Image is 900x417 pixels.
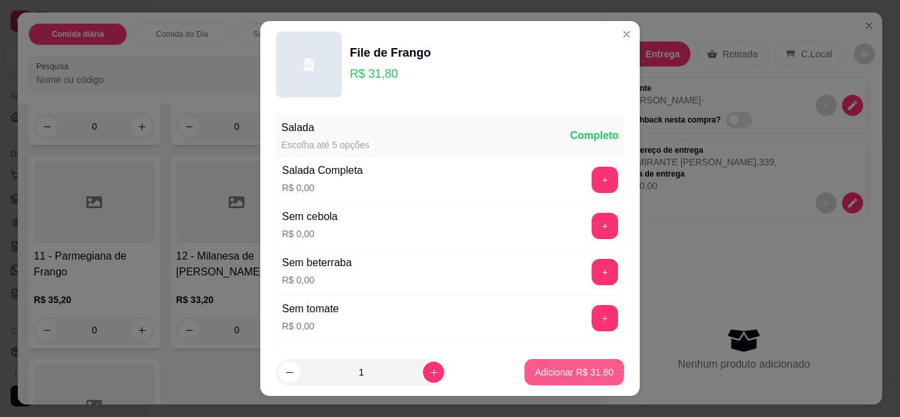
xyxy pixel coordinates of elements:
[282,209,338,225] div: Sem cebola
[570,128,619,144] div: Completo
[423,362,444,383] button: increase-product-quantity
[592,167,618,193] button: add
[282,227,338,240] p: R$ 0,00
[282,255,352,271] div: Sem beterraba
[616,24,637,45] button: Close
[592,259,618,285] button: add
[282,181,363,194] p: R$ 0,00
[282,301,339,317] div: Sem tomate
[279,362,300,383] button: decrease-product-quantity
[535,366,613,379] p: Adicionar R$ 31,80
[282,273,352,287] p: R$ 0,00
[592,213,618,239] button: add
[281,138,370,152] div: Escolha até 5 opções
[281,120,370,136] div: Salada
[282,320,339,333] p: R$ 0,00
[282,347,359,363] div: Somente tomate
[592,305,618,331] button: add
[350,43,431,62] div: File de Frango
[350,65,431,83] p: R$ 31,80
[524,359,624,385] button: Adicionar R$ 31,80
[282,163,363,179] div: Salada Completa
